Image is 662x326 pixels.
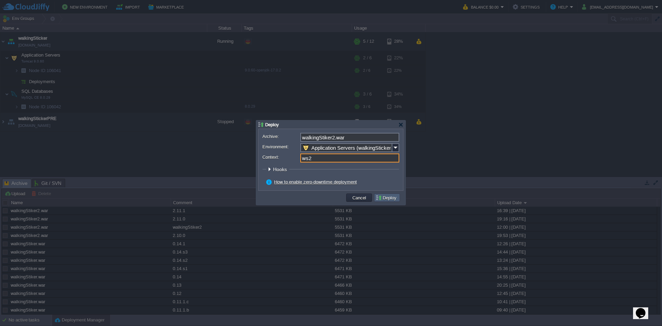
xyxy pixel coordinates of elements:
button: Cancel [350,195,368,201]
span: Deploy [265,122,279,127]
span: Hooks [273,167,289,172]
label: Environment: [262,143,300,150]
a: How to enable zero-downtime deployment [274,179,357,185]
label: Archive: [262,133,300,140]
label: Context: [262,154,300,161]
button: Deploy [375,195,399,201]
iframe: chat widget [633,298,655,319]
